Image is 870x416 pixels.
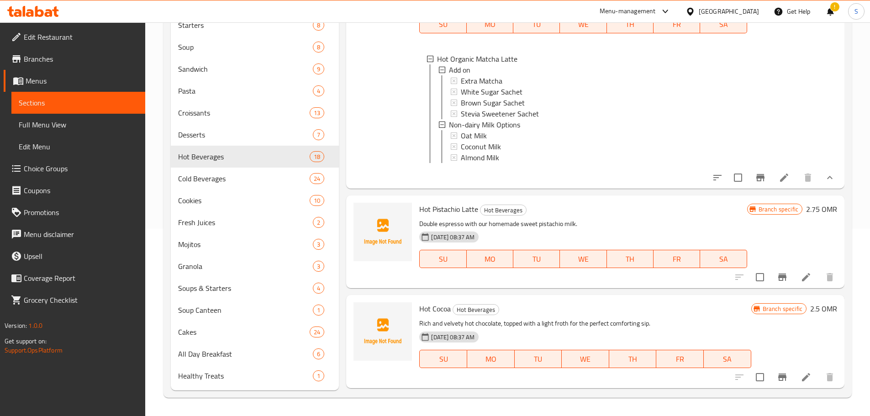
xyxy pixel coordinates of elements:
span: Stevia Sweetener Sachet [461,108,539,119]
a: Full Menu View [11,114,145,136]
span: FR [660,353,700,366]
span: TU [517,253,556,266]
div: Soup Canteen [178,305,313,316]
span: Get support on: [5,335,47,347]
a: Promotions [4,201,145,223]
span: Select to update [750,368,770,387]
button: TH [609,350,657,368]
span: Desserts [178,129,313,140]
div: Cookies10 [171,190,339,211]
span: 8 [313,21,324,30]
span: SU [423,353,464,366]
a: Sections [11,92,145,114]
span: MO [470,253,510,266]
div: Pasta [178,85,313,96]
button: FR [654,15,700,33]
span: S [854,6,858,16]
span: TU [518,353,559,366]
button: TU [513,15,560,33]
img: Hot Cocoa [353,302,412,361]
span: Almond Milk [461,152,499,163]
span: Full Menu View [19,119,138,130]
span: Soup [178,42,313,53]
button: WE [562,350,609,368]
a: Choice Groups [4,158,145,179]
span: Hot Pistachio Latte [419,202,478,216]
div: Sandwich9 [171,58,339,80]
span: 6 [313,350,324,358]
button: Branch-specific-item [771,366,793,388]
a: Coupons [4,179,145,201]
span: 3 [313,262,324,271]
div: items [310,151,324,162]
span: TH [611,18,650,31]
button: FR [654,250,700,268]
button: sort-choices [707,167,728,189]
span: Mojitos [178,239,313,250]
span: Oat Milk [461,130,487,141]
button: TU [515,350,562,368]
button: MO [467,250,513,268]
span: 2 [313,218,324,227]
div: Cold Beverages24 [171,168,339,190]
a: Menu disclaimer [4,223,145,245]
span: Non-dairy Milk Options [449,119,520,130]
button: show more [819,167,841,189]
button: Branch-specific-item [749,167,771,189]
svg: Show Choices [824,172,835,183]
button: MO [467,350,515,368]
div: Starters8 [171,14,339,36]
span: Cookies [178,195,310,206]
span: WE [564,18,603,31]
span: MO [470,18,510,31]
button: TH [607,250,654,268]
span: 4 [313,284,324,293]
span: Fresh Juices [178,217,313,228]
span: Extra Matcha [461,75,502,86]
a: Branches [4,48,145,70]
a: Edit menu item [801,272,812,283]
button: FR [656,350,704,368]
span: 24 [310,328,324,337]
button: SA [704,350,751,368]
button: SA [700,15,747,33]
span: [DATE] 08:37 AM [427,233,478,242]
div: Soup8 [171,36,339,58]
span: Edit Restaurant [24,32,138,42]
div: Hot Beverages [453,304,499,315]
span: Sections [19,97,138,108]
span: Starters [178,20,313,31]
span: Branch specific [755,205,802,214]
a: Menus [4,70,145,92]
span: Promotions [24,207,138,218]
a: Edit menu item [801,372,812,383]
div: items [313,20,324,31]
div: Menu-management [600,6,656,17]
button: TU [513,250,560,268]
div: Granola3 [171,255,339,277]
span: 8 [313,43,324,52]
span: Granola [178,261,313,272]
span: Hot Beverages [453,305,499,315]
h6: 2.5 OMR [810,302,837,315]
span: Branches [24,53,138,64]
div: items [310,107,324,118]
div: items [310,173,324,184]
div: Soups & Starters [178,283,313,294]
span: Hot Organic Matcha Latte [437,53,517,64]
div: items [313,261,324,272]
div: Hot Beverages18 [171,146,339,168]
span: Croissants [178,107,310,118]
button: SA [700,250,747,268]
div: items [313,305,324,316]
span: 13 [310,109,324,117]
p: Double espresso with our homemade sweet pistachio milk. [419,218,747,230]
span: 1 [313,306,324,315]
span: SU [423,18,463,31]
a: Upsell [4,245,145,267]
button: Branch-specific-item [771,266,793,288]
div: All Day Breakfast [178,348,313,359]
span: 24 [310,174,324,183]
